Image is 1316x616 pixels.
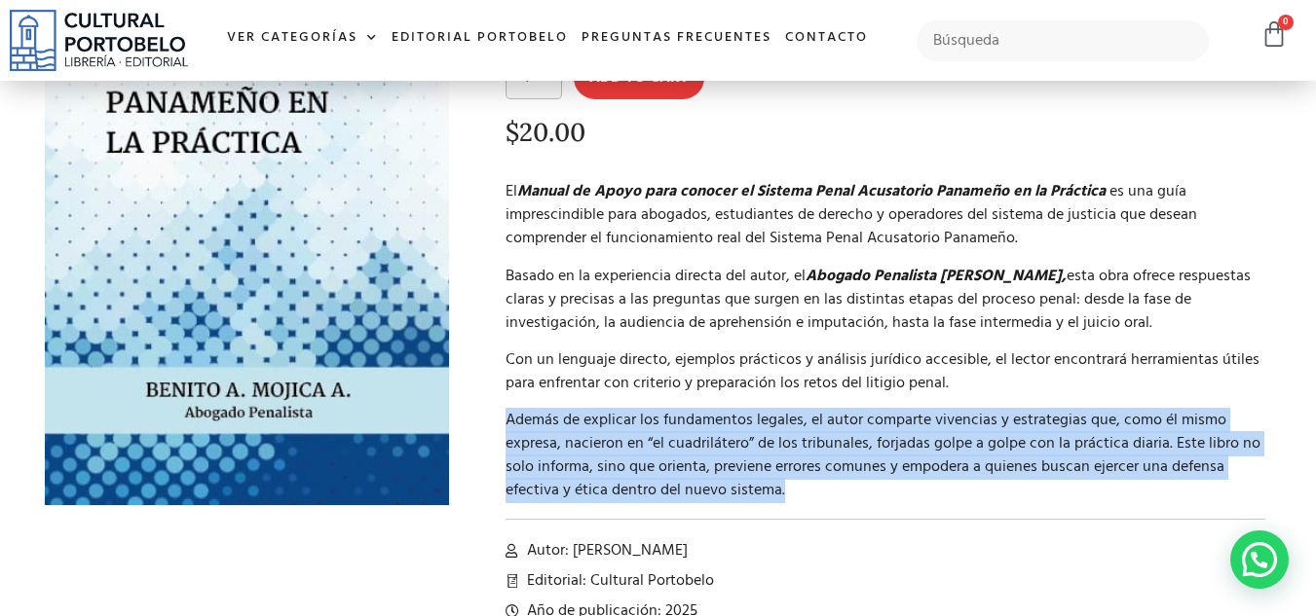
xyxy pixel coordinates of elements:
p: Además de explicar los fundamentos legales, el autor comparte vivencias y estrategias que, como é... [506,409,1266,502]
a: 0 [1260,20,1288,49]
span: $ [506,116,519,148]
em: Manual de Apoyo para conocer el Sistema Penal Acusatorio Panameño en la Práctica [517,179,1106,204]
span: Autor: [PERSON_NAME] [522,539,688,562]
input: Búsqueda [917,20,1210,61]
span: 0 [1278,15,1294,30]
p: Con un lenguaje directo, ejemplos prácticos y análisis jurídico accesible, el lector encontrará h... [506,348,1266,395]
p: El es una guía imprescindible para abogados, estudiantes de derecho y operadores del sistema de j... [506,180,1266,250]
a: Editorial Portobelo [385,18,575,59]
span: Editorial: Cultural Portobelo [522,569,714,593]
p: Basado en la experiencia directa del autor, el esta obra ofrece respuestas claras y precisas a la... [506,265,1266,335]
a: Preguntas frecuentes [575,18,778,59]
em: Abogado Penalista [PERSON_NAME], [806,264,1067,289]
a: Ver Categorías [220,18,385,59]
bdi: 20.00 [506,116,585,148]
a: Contacto [778,18,875,59]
